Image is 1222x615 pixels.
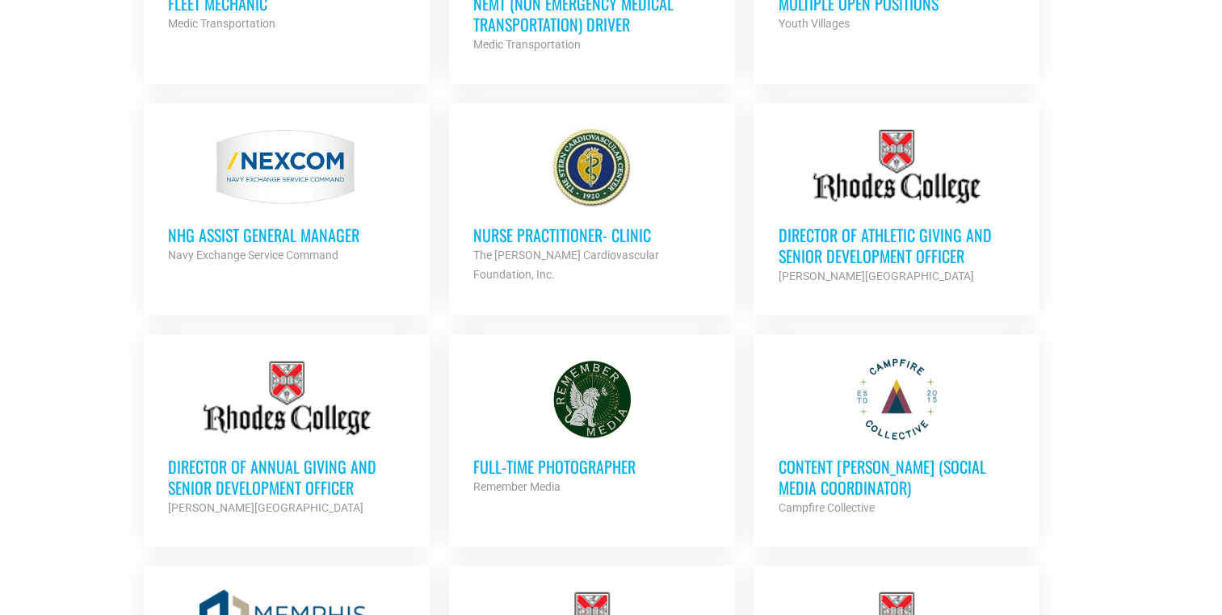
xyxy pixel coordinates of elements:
strong: Campfire Collective [778,501,874,514]
strong: Medic Transportation [168,17,275,30]
h3: Director of Athletic Giving and Senior Development Officer [778,224,1015,266]
strong: Youth Villages [778,17,849,30]
strong: Navy Exchange Service Command [168,249,338,261]
strong: [PERSON_NAME][GEOGRAPHIC_DATA] [778,270,973,282]
strong: The [PERSON_NAME] Cardiovascular Foundation, Inc. [473,249,659,281]
strong: Medic Transportation [473,38,581,51]
strong: Remember Media [473,480,561,493]
h3: Full-Time Photographer [473,456,711,477]
h3: Content [PERSON_NAME] (Social Media Coordinator) [778,456,1015,498]
a: Director of Athletic Giving and Senior Development Officer [PERSON_NAME][GEOGRAPHIC_DATA] [754,103,1039,310]
strong: [PERSON_NAME][GEOGRAPHIC_DATA] [168,501,363,514]
a: NHG ASSIST GENERAL MANAGER Navy Exchange Service Command [144,103,430,289]
a: Full-Time Photographer Remember Media [449,335,735,521]
h3: NHG ASSIST GENERAL MANAGER [168,224,405,245]
h3: Nurse Practitioner- Clinic [473,224,711,245]
a: Director of Annual Giving and Senior Development Officer [PERSON_NAME][GEOGRAPHIC_DATA] [144,335,430,542]
a: Nurse Practitioner- Clinic The [PERSON_NAME] Cardiovascular Foundation, Inc. [449,103,735,308]
a: Content [PERSON_NAME] (Social Media Coordinator) Campfire Collective [754,335,1039,542]
h3: Director of Annual Giving and Senior Development Officer [168,456,405,498]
